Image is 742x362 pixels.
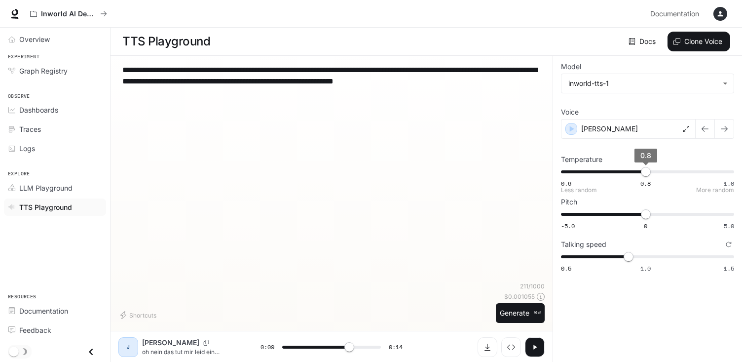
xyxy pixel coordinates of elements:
[533,310,541,316] p: ⌘⏎
[568,79,718,88] div: inworld-tts-1
[19,306,68,316] span: Documentation
[561,179,571,188] span: 0.6
[4,140,106,157] a: Logs
[561,74,734,93] div: inworld-tts-1
[478,337,497,357] button: Download audio
[561,187,597,193] p: Less random
[80,342,102,362] button: Close drawer
[260,342,274,352] span: 0:09
[561,241,606,248] p: Talking speed
[4,121,106,138] a: Traces
[19,325,51,335] span: Feedback
[724,264,734,273] span: 1.5
[19,183,73,193] span: LLM Playground
[644,222,647,230] span: 0
[19,124,41,134] span: Traces
[19,105,58,115] span: Dashboards
[650,8,699,20] span: Documentation
[26,4,111,24] button: All workspaces
[581,124,638,134] p: [PERSON_NAME]
[4,62,106,80] a: Graph Registry
[724,179,734,188] span: 1.0
[142,348,237,356] p: oh nein das tut mir leid ein geschnittener finger kann sehr schmerzhaft sein bleib ruhig ich helf...
[142,338,199,348] p: [PERSON_NAME]
[724,222,734,230] span: 5.0
[19,143,35,154] span: Logs
[640,264,651,273] span: 1.0
[561,63,581,70] p: Model
[561,264,571,273] span: 0.5
[4,199,106,216] a: TTS Playground
[627,32,660,51] a: Docs
[496,303,545,323] button: Generate⌘⏎
[640,179,651,188] span: 0.8
[41,10,96,18] p: Inworld AI Demos
[561,109,579,116] p: Voice
[19,34,50,44] span: Overview
[4,179,106,197] a: LLM Playground
[4,31,106,48] a: Overview
[199,340,213,346] button: Copy Voice ID
[122,32,210,51] h1: TTS Playground
[19,66,68,76] span: Graph Registry
[120,339,136,355] div: J
[668,32,730,51] button: Clone Voice
[520,282,545,290] p: 211 / 1000
[723,239,734,250] button: Reset to default
[561,156,602,163] p: Temperature
[9,346,19,357] span: Dark mode toggle
[4,101,106,119] a: Dashboards
[561,199,577,205] p: Pitch
[504,292,535,301] p: $ 0.001055
[4,302,106,320] a: Documentation
[501,337,521,357] button: Inspect
[19,202,72,212] span: TTS Playground
[696,187,734,193] p: More random
[561,222,575,230] span: -5.0
[389,342,403,352] span: 0:14
[646,4,706,24] a: Documentation
[4,322,106,339] a: Feedback
[640,151,651,160] span: 0.8
[118,307,160,323] button: Shortcuts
